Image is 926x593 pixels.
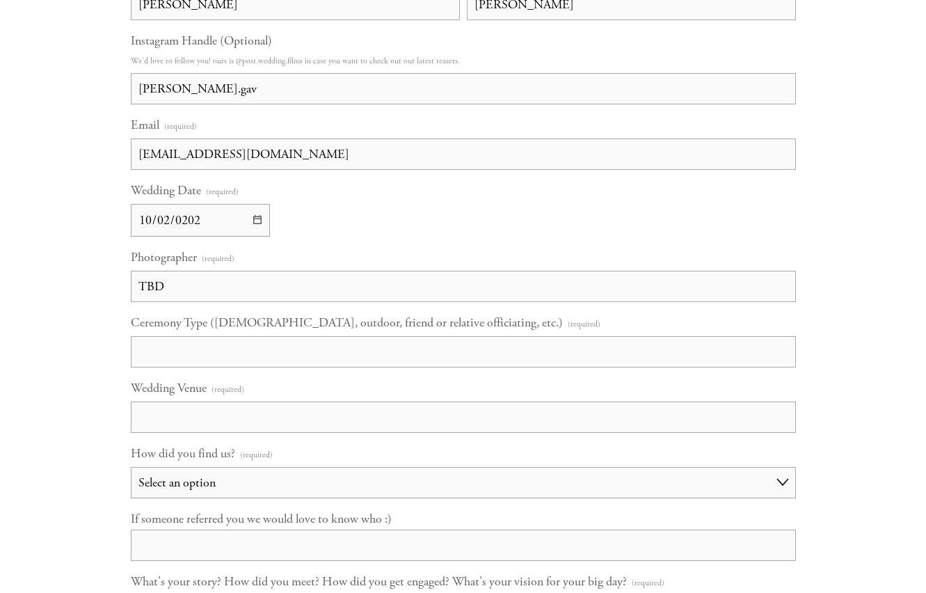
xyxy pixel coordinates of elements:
span: (required) [202,249,234,268]
span: (required) [568,315,600,333]
span: (required) [206,182,239,201]
span: How did you find us? [131,445,235,461]
span: Instagram Handle (Optional) [131,33,272,49]
span: Photographer [131,249,197,265]
span: Email [131,117,159,133]
p: We'd love to follow you! ours is @post.wedding.films in case you want to check out our latest tea... [131,52,796,70]
span: (required) [240,445,273,464]
span: If someone referred you we would love to know who :) [131,511,392,527]
span: (required) [211,380,244,399]
span: Ceremony Type ([DEMOGRAPHIC_DATA], outdoor, friend or relative officiating, etc.) [131,315,563,331]
span: Wedding Venue [131,380,207,396]
select: How did you find us? [131,467,796,498]
span: Wedding Date [131,182,201,198]
span: What's your story? How did you meet? How did you get engaged? What's your vision for your big day? [131,574,627,590]
span: (required) [164,117,197,136]
span: (required) [632,574,664,592]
